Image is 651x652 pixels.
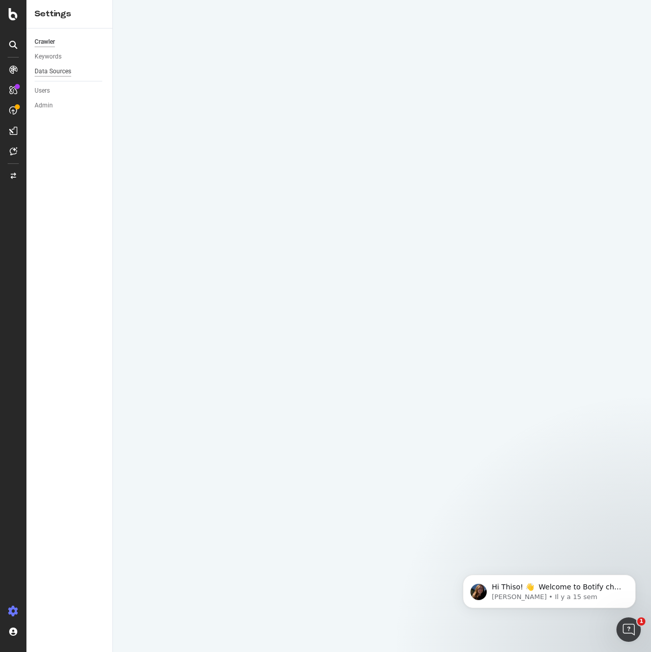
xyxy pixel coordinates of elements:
[637,617,645,626] span: 1
[448,553,651,625] iframe: Intercom notifications message
[44,30,174,78] span: Hi Thiso! 👋 Welcome to Botify chat support! Have a question? Reply to this message and our team w...
[35,86,50,96] div: Users
[35,86,105,96] a: Users
[35,51,62,62] div: Keywords
[35,37,55,47] div: Crawler
[35,100,105,111] a: Admin
[616,617,641,642] iframe: Intercom live chat
[35,100,53,111] div: Admin
[44,39,175,48] p: Message from Laura, sent Il y a 15 sem
[35,8,104,20] div: Settings
[35,51,105,62] a: Keywords
[35,66,105,77] a: Data Sources
[35,37,105,47] a: Crawler
[35,66,71,77] div: Data Sources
